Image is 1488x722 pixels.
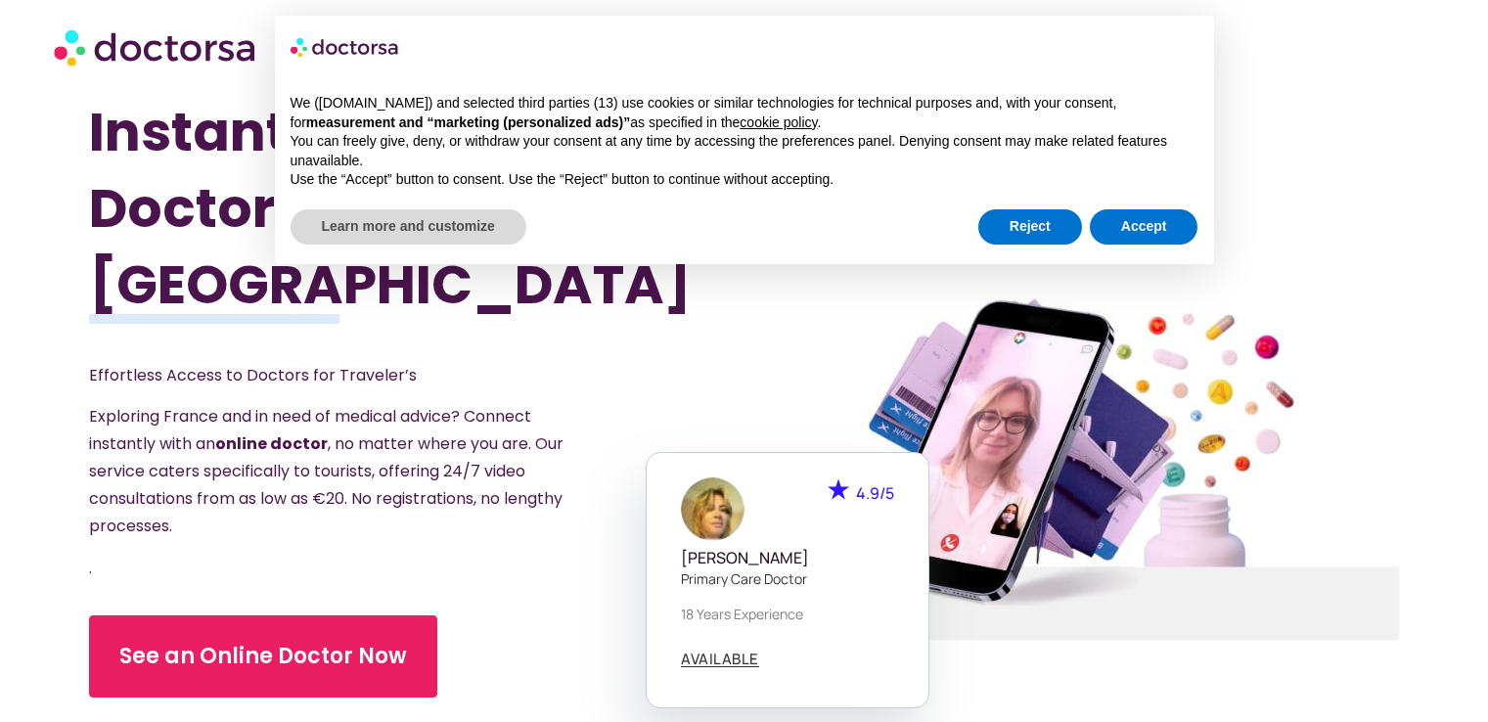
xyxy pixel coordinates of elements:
p: . [89,555,599,582]
p: Primary care doctor [681,568,894,589]
button: Reject [978,209,1082,245]
a: AVAILABLE [681,652,759,667]
strong: online doctor [215,432,328,455]
p: We ([DOMAIN_NAME]) and selected third parties (13) use cookies or similar technologies for techni... [291,94,1198,132]
span: 4.9/5 [856,482,894,504]
h1: Instant Online Doctors in [GEOGRAPHIC_DATA] [89,94,646,323]
h5: [PERSON_NAME] [681,549,894,567]
span: Exploring France and in need of medical advice? Connect instantly with an , no matter where you a... [89,405,564,537]
span: Effortless Access to Doctors for Traveler’s [89,364,417,386]
img: logo [291,31,400,63]
span: AVAILABLE [681,652,759,666]
button: Accept [1090,209,1198,245]
p: You can freely give, deny, or withdraw your consent at any time by accessing the preferences pane... [291,132,1198,170]
p: 18 years experience [681,604,894,624]
a: cookie policy [740,114,817,130]
strong: measurement and “marketing (personalized ads)” [306,114,630,130]
span: See an Online Doctor Now [119,641,407,672]
p: Use the “Accept” button to consent. Use the “Reject” button to continue without accepting. [291,170,1198,190]
a: See an Online Doctor Now [89,615,437,698]
button: Learn more and customize [291,209,526,245]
